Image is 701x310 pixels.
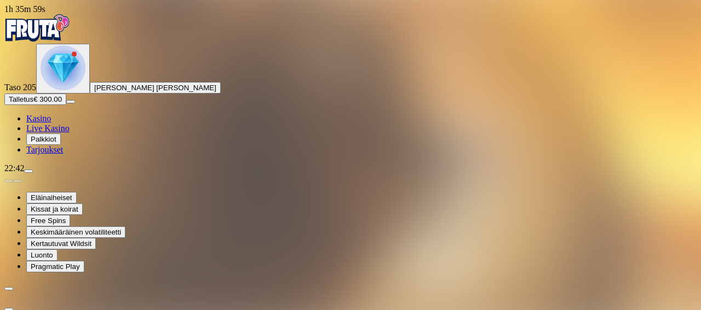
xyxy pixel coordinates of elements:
[9,95,33,103] span: Talletus
[26,133,61,145] button: Palkkiot
[24,169,33,173] button: menu
[31,251,53,259] span: Luonto
[36,44,90,93] button: level unlocked
[26,226,125,238] button: Keskimääräinen volatiliteetti
[26,238,96,249] button: Kertautuvat Wildsit
[4,14,70,42] img: Fruta
[26,249,58,261] button: Luonto
[4,163,24,173] span: 22:42
[66,100,75,103] button: menu
[4,14,697,155] nav: Primary
[4,179,13,183] button: prev slide
[4,93,66,105] button: Talletusplus icon€ 300.00
[26,261,84,272] button: Pragmatic Play
[26,124,70,133] a: Live Kasino
[31,239,91,248] span: Kertautuvat Wildsit
[31,228,121,236] span: Keskimääräinen volatiliteetti
[31,217,66,225] span: Free Spins
[90,82,221,93] button: [PERSON_NAME] [PERSON_NAME]
[26,215,70,226] button: Free Spins
[4,114,697,155] nav: Main menu
[31,194,72,202] span: Eläinaiheiset
[26,192,77,203] button: Eläinaiheiset
[31,262,80,271] span: Pragmatic Play
[31,205,78,213] span: Kissat ja koirat
[4,34,70,43] a: Fruta
[4,287,13,290] button: chevron-left icon
[33,95,62,103] span: € 300.00
[4,4,45,14] span: user session time
[26,114,51,123] a: Kasino
[31,135,56,143] span: Palkkiot
[26,203,83,215] button: Kissat ja koirat
[26,145,63,154] a: Tarjoukset
[4,83,36,92] span: Taso 205
[94,84,216,92] span: [PERSON_NAME] [PERSON_NAME]
[41,45,85,90] img: level unlocked
[13,179,22,183] button: next slide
